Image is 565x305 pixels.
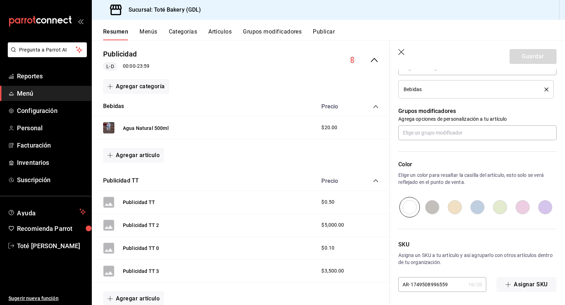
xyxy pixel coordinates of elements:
[169,28,197,40] button: Categorías
[398,160,557,169] p: Color
[8,295,86,302] span: Sugerir nueva función
[404,87,422,92] span: Bebidas
[92,43,390,76] div: collapse-menu-row
[103,63,117,70] span: L-D
[314,178,359,184] div: Precio
[123,125,169,132] button: Agua Natural 500ml
[103,102,124,110] button: Bebidas
[540,88,548,91] button: delete
[103,122,114,133] img: Preview
[373,104,379,109] button: collapse-category-row
[468,281,482,288] div: 16 / 20
[17,140,86,150] span: Facturación
[373,178,379,184] button: collapse-category-row
[8,42,87,57] button: Pregunta a Parrot AI
[123,245,159,252] button: Publicidad TT 0
[398,115,557,122] p: Agrega opciones de personalización a tu artículo
[321,198,334,206] span: $0.50
[17,158,86,167] span: Inventarios
[78,18,83,24] button: open_drawer_menu
[17,241,86,251] span: Toté [PERSON_NAME]
[103,62,149,71] div: 00:00 - 23:59
[313,28,335,40] button: Publicar
[103,49,137,59] button: Publicidad
[398,252,557,266] p: Asigna un SKU a tu artículo y así agruparlo con otros artículos dentro de tu organización.
[398,172,557,186] p: Elige un color para resaltar la casilla del artículo, esto solo se verá reflejado en el punto de ...
[123,6,201,14] h3: Sucursal: Toté Bakery (GDL)
[103,79,169,94] button: Agregar categoría
[208,28,232,40] button: Artículos
[243,28,302,40] button: Grupos modificadores
[103,177,139,185] button: Publicidad TT
[17,123,86,133] span: Personal
[321,244,334,252] span: $0.10
[17,71,86,81] span: Reportes
[321,267,344,275] span: $3,500.00
[398,125,557,140] input: Elige un grupo modificador
[314,103,359,110] div: Precio
[5,51,87,59] a: Pregunta a Parrot AI
[398,240,557,249] p: SKU
[321,221,344,229] span: $5,000.00
[103,28,128,40] button: Resumen
[123,199,155,206] button: Publicidad TT
[123,222,159,229] button: Publicidad TT 2
[17,106,86,115] span: Configuración
[103,28,565,40] div: navigation tabs
[321,124,337,131] span: $20.00
[496,277,557,292] button: Asignar SKU
[19,46,76,54] span: Pregunta a Parrot AI
[398,107,557,115] p: Grupos modificadores
[17,224,86,233] span: Recomienda Parrot
[17,175,86,185] span: Suscripción
[103,148,164,163] button: Agregar artículo
[123,268,159,275] button: Publicidad TT 3
[139,28,157,40] button: Menús
[17,208,77,216] span: Ayuda
[17,89,86,98] span: Menú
